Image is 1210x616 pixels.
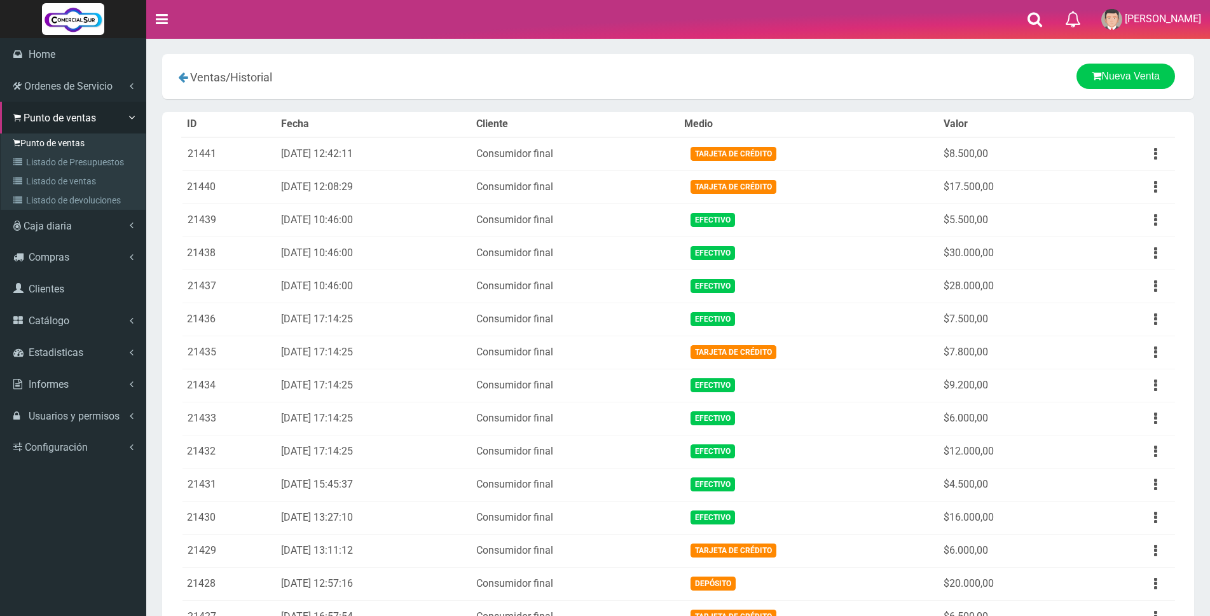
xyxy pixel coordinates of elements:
[938,534,1082,567] td: $6.000,00
[276,303,471,336] td: [DATE] 17:14:25
[25,441,88,453] span: Configuración
[691,279,735,292] span: Efectivo
[276,369,471,402] td: [DATE] 17:14:25
[1076,64,1175,89] a: Nueva Venta
[471,236,679,270] td: Consumidor final
[4,172,146,191] a: Listado de ventas
[276,501,471,534] td: [DATE] 13:27:10
[938,336,1082,369] td: $7.800,00
[182,369,276,402] td: 21434
[182,203,276,236] td: 21439
[29,410,120,422] span: Usuarios y permisos
[29,346,83,359] span: Estadisticas
[276,336,471,369] td: [DATE] 17:14:25
[471,468,679,501] td: Consumidor final
[276,402,471,435] td: [DATE] 17:14:25
[938,112,1082,137] th: Valor
[471,336,679,369] td: Consumidor final
[691,180,776,193] span: Tarjeta de Crédito
[938,236,1082,270] td: $30.000,00
[691,312,735,325] span: Efectivo
[938,435,1082,468] td: $12.000,00
[29,48,55,60] span: Home
[691,345,776,359] span: Tarjeta de Crédito
[691,411,735,425] span: Efectivo
[182,435,276,468] td: 21432
[471,270,679,303] td: Consumidor final
[471,303,679,336] td: Consumidor final
[182,270,276,303] td: 21437
[4,153,146,172] a: Listado de Presupuestos
[42,3,104,35] img: Logo grande
[471,170,679,203] td: Consumidor final
[679,112,938,137] th: Medio
[182,336,276,369] td: 21435
[276,435,471,468] td: [DATE] 17:14:25
[29,251,69,263] span: Compras
[172,64,509,90] div: /
[276,112,471,137] th: Fecha
[691,213,735,226] span: Efectivo
[691,544,776,557] span: Tarjeta de Crédito
[276,137,471,171] td: [DATE] 12:42:11
[471,435,679,468] td: Consumidor final
[471,112,679,137] th: Cliente
[691,444,735,458] span: Efectivo
[471,203,679,236] td: Consumidor final
[938,501,1082,534] td: $16.000,00
[182,468,276,501] td: 21431
[471,501,679,534] td: Consumidor final
[691,477,735,491] span: Efectivo
[938,303,1082,336] td: $7.500,00
[29,315,69,327] span: Catálogo
[691,246,735,259] span: Efectivo
[190,71,226,84] span: Ventas
[471,402,679,435] td: Consumidor final
[938,137,1082,171] td: $8.500,00
[182,501,276,534] td: 21430
[691,577,736,590] span: Depósito
[691,378,735,392] span: Efectivo
[938,369,1082,402] td: $9.200,00
[276,236,471,270] td: [DATE] 10:46:00
[29,283,64,295] span: Clientes
[182,402,276,435] td: 21433
[182,534,276,567] td: 21429
[276,270,471,303] td: [DATE] 10:46:00
[24,80,113,92] span: Ordenes de Servicio
[276,468,471,501] td: [DATE] 15:45:37
[691,147,776,160] span: Tarjeta de Crédito
[276,534,471,567] td: [DATE] 13:11:12
[276,170,471,203] td: [DATE] 12:08:29
[471,567,679,600] td: Consumidor final
[182,112,276,137] th: ID
[938,203,1082,236] td: $5.500,00
[1125,13,1201,25] span: [PERSON_NAME]
[276,203,471,236] td: [DATE] 10:46:00
[24,112,96,124] span: Punto de ventas
[182,170,276,203] td: 21440
[938,170,1082,203] td: $17.500,00
[182,236,276,270] td: 21438
[276,567,471,600] td: [DATE] 12:57:16
[230,71,272,84] span: Historial
[4,191,146,210] a: Listado de devoluciones
[471,137,679,171] td: Consumidor final
[182,567,276,600] td: 21428
[691,510,735,524] span: Efectivo
[471,534,679,567] td: Consumidor final
[471,369,679,402] td: Consumidor final
[938,468,1082,501] td: $4.500,00
[182,303,276,336] td: 21436
[938,402,1082,435] td: $6.000,00
[182,137,276,171] td: 21441
[29,378,69,390] span: Informes
[4,133,146,153] a: Punto de ventas
[938,567,1082,600] td: $20.000,00
[1101,9,1122,30] img: User Image
[938,270,1082,303] td: $28.000,00
[24,220,72,232] span: Caja diaria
